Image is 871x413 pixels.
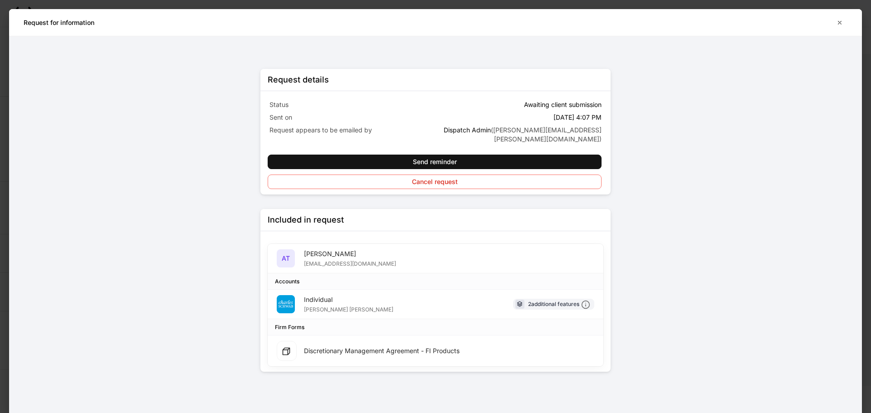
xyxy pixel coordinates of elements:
[304,295,393,304] div: Individual
[277,295,295,313] img: charles-schwab-BFYFdbvS.png
[269,100,434,109] p: Status
[275,277,299,286] div: Accounts
[304,346,460,355] div: Discretionary Management Agreement - FI Products
[275,323,304,331] div: Firm Forms
[553,113,602,122] p: [DATE] 4:07 PM
[268,175,602,189] button: Cancel request
[304,258,396,267] div: [EMAIL_ADDRESS][DOMAIN_NAME]
[268,155,602,169] button: Send reminder
[268,214,344,225] div: Included in request
[524,100,602,109] p: Awaiting client submission
[268,74,329,85] div: Request details
[304,304,393,313] div: [PERSON_NAME] [PERSON_NAME]
[528,300,590,309] div: 2 additional features
[304,249,396,258] div: [PERSON_NAME]
[437,126,602,144] p: Dispatch Admin
[412,179,458,185] div: Cancel request
[269,113,434,122] p: Sent on
[269,126,434,135] p: Request appears to be emailed by
[491,126,602,143] span: ( [PERSON_NAME][EMAIL_ADDRESS][PERSON_NAME][DOMAIN_NAME] )
[24,18,94,27] h5: Request for information
[413,159,457,165] div: Send reminder
[282,254,290,263] h5: AT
